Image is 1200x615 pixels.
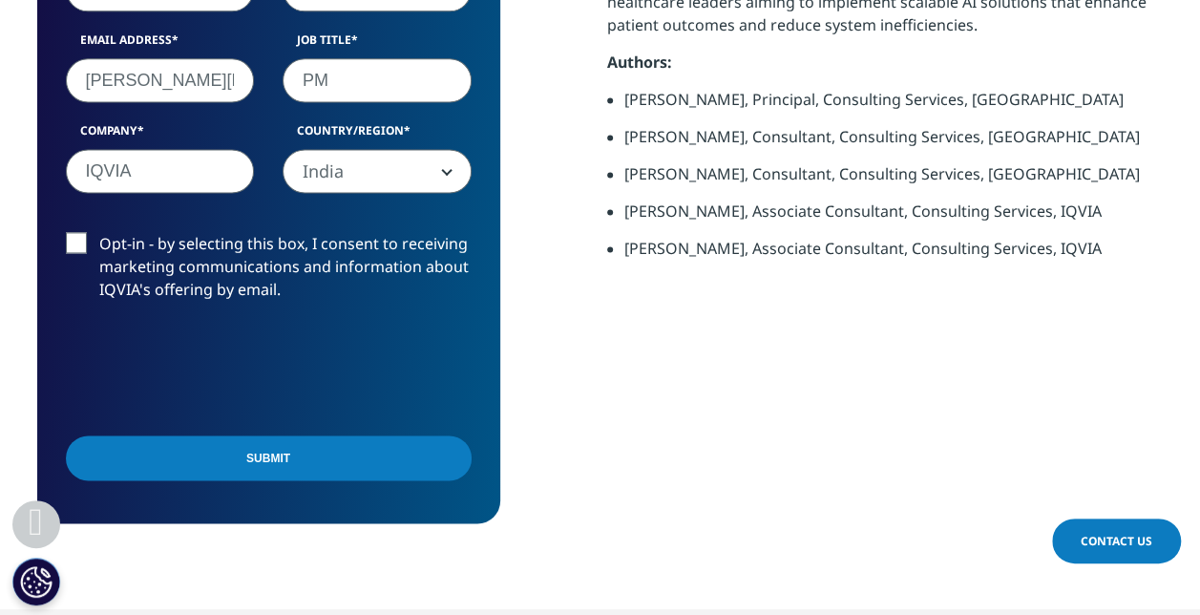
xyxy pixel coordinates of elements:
span: Contact Us [1081,533,1152,549]
li: [PERSON_NAME], Consultant, Consulting Services, [GEOGRAPHIC_DATA] [624,125,1164,162]
li: [PERSON_NAME], Principal, Consulting Services, [GEOGRAPHIC_DATA] [624,88,1164,125]
iframe: reCAPTCHA [66,331,356,406]
label: Country/Region [283,122,472,149]
a: Contact Us [1052,519,1181,563]
span: India [283,149,472,193]
li: [PERSON_NAME], Associate Consultant, Consulting Services, IQVIA [624,200,1164,237]
label: Email Address [66,32,255,58]
label: Company [66,122,255,149]
strong: Authors: [607,52,672,73]
label: Job Title [283,32,472,58]
input: Submit [66,435,472,480]
li: [PERSON_NAME], Associate Consultant, Consulting Services, IQVIA [624,237,1164,274]
li: [PERSON_NAME], Consultant, Consulting Services, [GEOGRAPHIC_DATA] [624,162,1164,200]
span: India [284,150,471,194]
label: Opt-in - by selecting this box, I consent to receiving marketing communications and information a... [66,232,472,311]
button: Cookies Settings [12,558,60,605]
